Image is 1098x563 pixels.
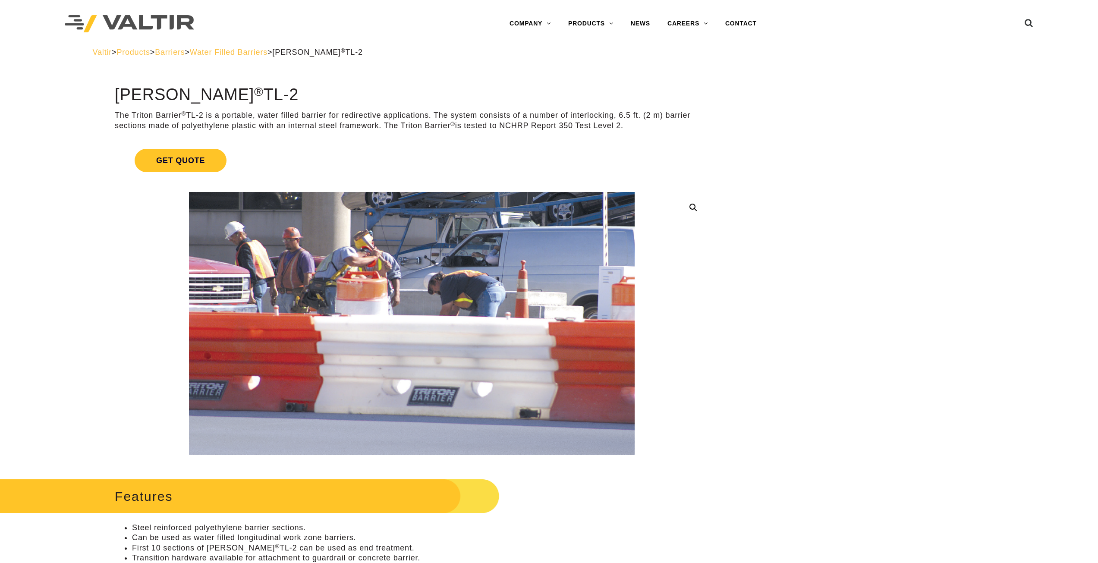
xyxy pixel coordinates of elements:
a: CONTACT [717,15,765,32]
li: First 10 sections of [PERSON_NAME] TL-2 can be used as end treatment. [132,543,709,553]
a: PRODUCTS [560,15,622,32]
a: CAREERS [659,15,717,32]
div: > > > > [93,47,1006,57]
li: Can be used as water filled longitudinal work zone barriers. [132,533,709,543]
sup: ® [254,85,264,98]
a: NEWS [622,15,659,32]
sup: ® [450,121,455,127]
h1: [PERSON_NAME] TL-2 [115,86,709,104]
a: Barriers [155,48,185,57]
a: Valtir [93,48,112,57]
sup: ® [275,543,280,550]
li: Steel reinforced polyethylene barrier sections. [132,523,709,533]
span: Get Quote [135,149,227,172]
sup: ® [341,47,346,54]
a: Water Filled Barriers [190,48,267,57]
sup: ® [182,110,186,117]
p: The Triton Barrier TL-2 is a portable, water filled barrier for redirective applications. The sys... [115,110,709,131]
a: Products [116,48,150,57]
li: Transition hardware available for attachment to guardrail or concrete barrier. [132,553,709,563]
img: Valtir [65,15,194,33]
span: [PERSON_NAME] TL-2 [272,48,362,57]
a: COMPANY [501,15,560,32]
a: Get Quote [115,138,709,182]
